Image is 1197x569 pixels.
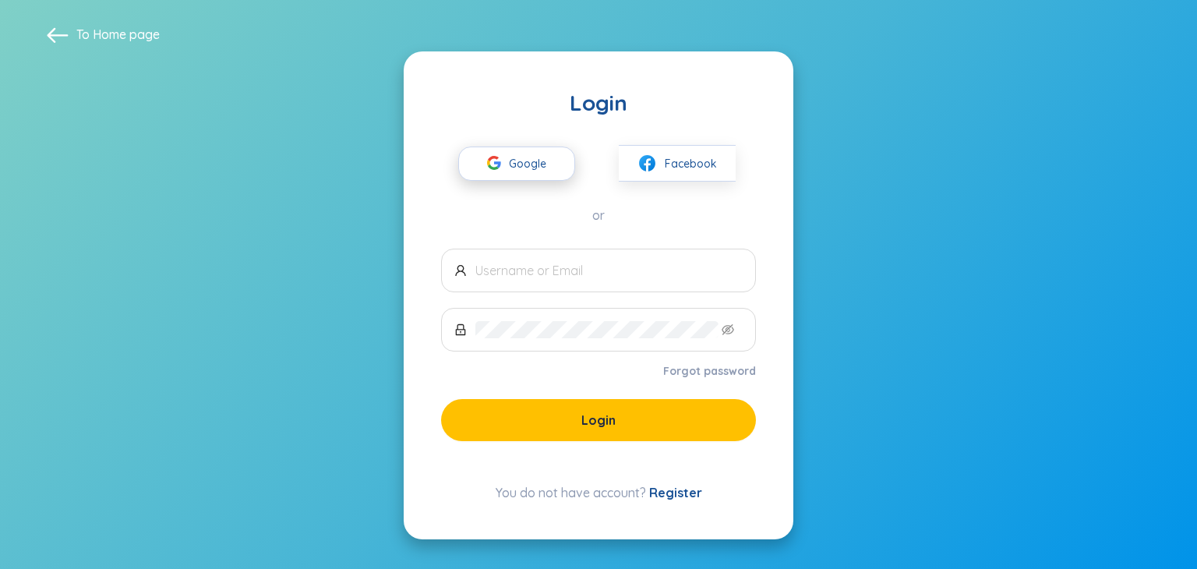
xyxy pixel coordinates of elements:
[441,207,756,224] div: or
[663,363,756,379] a: Forgot password
[458,147,575,181] button: Google
[475,262,743,279] input: Username or Email
[665,155,717,172] span: Facebook
[93,27,160,42] a: Home page
[619,145,736,182] button: facebookFacebook
[454,323,467,336] span: lock
[454,264,467,277] span: user
[581,412,616,429] span: Login
[441,483,756,502] div: You do not have account?
[649,485,702,500] a: Register
[722,323,734,336] span: eye-invisible
[76,26,160,43] span: To
[509,147,554,180] span: Google
[441,399,756,441] button: Login
[441,89,756,117] div: Login
[637,154,657,173] img: facebook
